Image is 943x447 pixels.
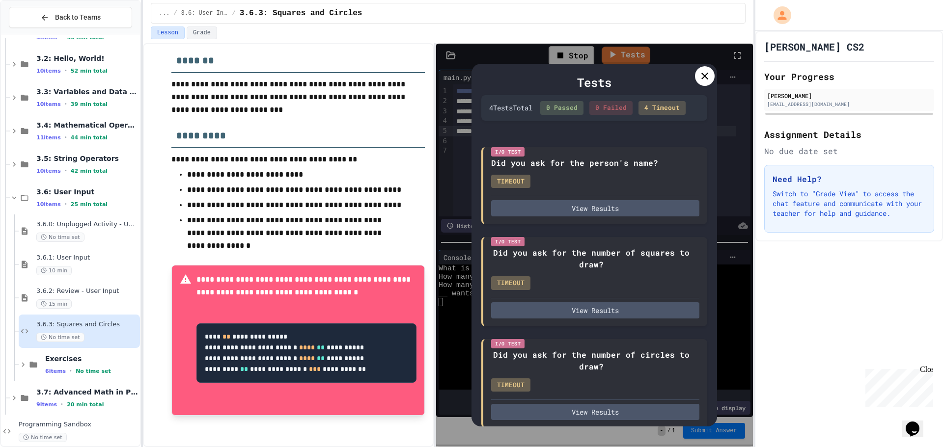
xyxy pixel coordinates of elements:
[55,12,101,23] span: Back to Teams
[491,147,525,157] div: I/O Test
[764,70,934,83] h2: Your Progress
[61,400,63,408] span: •
[491,404,699,420] button: View Results
[773,173,926,185] h3: Need Help?
[4,4,68,62] div: Chat with us now!Close
[71,68,108,74] span: 52 min total
[36,266,72,275] span: 10 min
[71,168,108,174] span: 42 min total
[232,9,236,17] span: /
[70,367,72,375] span: •
[19,421,138,429] span: Programming Sandbox
[767,91,931,100] div: [PERSON_NAME]
[36,320,138,329] span: 3.6.3: Squares and Circles
[65,200,67,208] span: •
[540,101,583,115] div: 0 Passed
[861,365,933,407] iframe: chat widget
[481,74,707,91] div: Tests
[76,368,111,374] span: No time set
[36,388,138,396] span: 3.7: Advanced Math in Python
[65,67,67,75] span: •
[489,103,532,113] div: 4 Test s Total
[65,100,67,108] span: •
[36,54,138,63] span: 3.2: Hello, World!
[240,7,362,19] span: 3.6.3: Squares and Circles
[902,408,933,437] iframe: chat widget
[173,9,177,17] span: /
[491,157,658,169] div: Did you ask for the person's name?
[71,101,108,107] span: 39 min total
[36,220,138,229] span: 3.6.0: Unplugged Activity - User Input
[36,101,61,107] span: 10 items
[151,26,185,39] button: Lesson
[491,200,699,216] button: View Results
[71,201,108,208] span: 25 min total
[67,401,104,408] span: 20 min total
[159,9,170,17] span: ...
[491,175,530,188] div: TIMEOUT
[764,40,864,53] h1: [PERSON_NAME] CS2
[36,187,138,196] span: 3.6: User Input
[491,339,525,348] div: I/O Test
[491,349,692,372] div: Did you ask for the number of circles to draw?
[36,154,138,163] span: 3.5: String Operators
[36,287,138,295] span: 3.6.2: Review - User Input
[36,254,138,262] span: 3.6.1: User Input
[773,189,926,218] p: Switch to "Grade View" to access the chat feature and communicate with your teacher for help and ...
[491,302,699,318] button: View Results
[65,167,67,175] span: •
[764,128,934,141] h2: Assignment Details
[638,101,686,115] div: 4 Timeout
[36,233,84,242] span: No time set
[764,145,934,157] div: No due date set
[491,276,530,290] div: TIMEOUT
[767,101,931,108] div: [EMAIL_ADDRESS][DOMAIN_NAME]
[491,378,530,392] div: TIMEOUT
[763,4,794,26] div: My Account
[187,26,217,39] button: Grade
[181,9,228,17] span: 3.6: User Input
[36,134,61,141] span: 11 items
[589,101,633,115] div: 0 Failed
[36,68,61,74] span: 10 items
[36,201,61,208] span: 10 items
[36,121,138,130] span: 3.4: Mathematical Operators
[45,354,138,363] span: Exercises
[36,333,84,342] span: No time set
[491,247,692,270] div: Did you ask for the number of squares to draw?
[19,433,67,442] span: No time set
[36,87,138,96] span: 3.3: Variables and Data Types
[36,299,72,309] span: 15 min
[491,237,525,246] div: I/O Test
[45,368,66,374] span: 6 items
[71,134,108,141] span: 44 min total
[65,133,67,141] span: •
[36,401,57,408] span: 9 items
[36,168,61,174] span: 10 items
